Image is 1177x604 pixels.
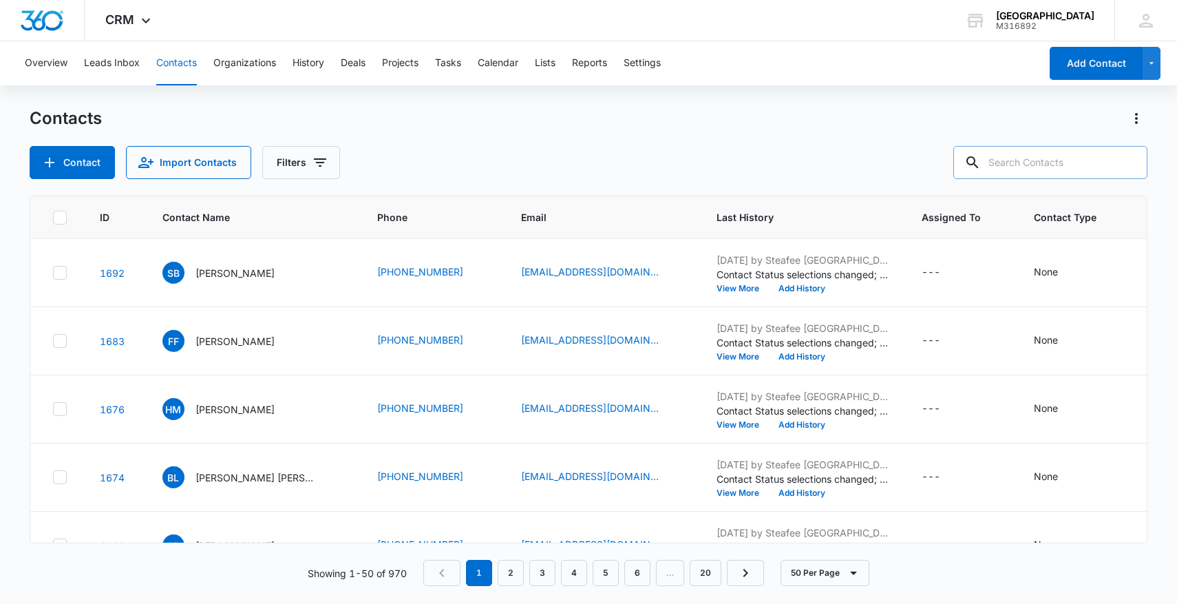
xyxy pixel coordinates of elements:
[561,560,587,586] a: Page 4
[30,146,115,179] button: Add Contact
[1034,264,1058,279] div: None
[377,401,463,415] a: [PHONE_NUMBER]
[781,560,869,586] button: 50 Per Page
[341,41,365,85] button: Deals
[521,210,664,225] span: Email
[162,330,184,352] span: FF
[996,10,1094,21] div: account name
[162,262,184,284] span: SB
[922,401,940,417] div: ---
[1034,469,1058,483] div: None
[1034,333,1083,349] div: Contact Type - None - Select to Edit Field
[156,41,197,85] button: Contacts
[922,333,965,349] div: Assigned To - - Select to Edit Field
[717,321,889,335] p: [DATE] by Steafee [GEOGRAPHIC_DATA]
[535,41,555,85] button: Lists
[717,253,889,267] p: [DATE] by Steafee [GEOGRAPHIC_DATA]
[769,421,835,429] button: Add History
[162,330,299,352] div: Contact Name - Fran Finch - Select to Edit Field
[162,534,184,556] span: SP
[377,210,468,225] span: Phone
[100,335,125,347] a: Navigate to contact details page for Fran Finch
[377,333,463,347] a: [PHONE_NUMBER]
[100,472,125,483] a: Navigate to contact details page for Brenda Lee Bryant
[195,334,275,348] p: [PERSON_NAME]
[717,525,889,540] p: [DATE] by Steafee [GEOGRAPHIC_DATA]
[162,262,299,284] div: Contact Name - Saige Baker - Select to Edit Field
[377,469,463,483] a: [PHONE_NUMBER]
[498,560,524,586] a: Page 2
[1034,264,1083,281] div: Contact Type - None - Select to Edit Field
[377,537,463,552] a: [PHONE_NUMBER]
[213,41,276,85] button: Organizations
[922,333,940,349] div: ---
[293,41,324,85] button: History
[377,264,488,281] div: Phone - +1 (951) 483-0782 - Select to Edit Field
[953,146,1147,179] input: Search Contacts
[521,333,683,349] div: Email - Hshs22@email.com - Select to Edit Field
[100,267,125,279] a: Navigate to contact details page for Saige Baker
[624,41,661,85] button: Settings
[30,108,102,129] h1: Contacts
[521,537,659,552] a: [EMAIL_ADDRESS][DOMAIN_NAME]
[1034,469,1083,486] div: Contact Type - None - Select to Edit Field
[105,12,134,27] span: CRM
[1034,401,1058,415] div: None
[717,540,889,554] p: Contact Status selections changed; None was removed and Hot Leads was added.
[521,264,683,281] div: Email - saigebaker00@gmail.com - Select to Edit Field
[466,560,492,586] em: 1
[262,146,340,179] button: Filters
[922,469,965,486] div: Assigned To - - Select to Edit Field
[100,210,109,225] span: ID
[195,402,275,417] p: [PERSON_NAME]
[162,210,324,225] span: Contact Name
[195,470,319,485] p: [PERSON_NAME] [PERSON_NAME]
[717,210,869,225] span: Last History
[377,401,488,417] div: Phone - +1 (909) 772-1739 - Select to Edit Field
[377,537,488,554] div: Phone - +1 (909) 333-9931 - Select to Edit Field
[1125,107,1147,129] button: Actions
[593,560,619,586] a: Page 5
[717,421,769,429] button: View More
[377,264,463,279] a: [PHONE_NUMBER]
[717,404,889,418] p: Contact Status selections changed; None was removed and Hot Leads was added.
[162,398,184,420] span: HM
[521,469,683,486] div: Email - brendabryant515@gmail.com - Select to Edit Field
[717,335,889,350] p: Contact Status selections changed; None was removed and Hot Leads was added.
[195,266,275,280] p: [PERSON_NAME]
[1034,401,1083,417] div: Contact Type - None - Select to Edit Field
[717,489,769,497] button: View More
[162,466,344,488] div: Contact Name - Brenda Lee Bryant - Select to Edit Field
[922,401,965,417] div: Assigned To - - Select to Edit Field
[922,264,940,281] div: ---
[195,539,275,553] p: [PERSON_NAME]
[624,560,650,586] a: Page 6
[435,41,461,85] button: Tasks
[1034,333,1058,347] div: None
[521,401,659,415] a: [EMAIL_ADDRESS][DOMAIN_NAME]
[100,540,125,552] a: Navigate to contact details page for Sarah Pasqualetto
[382,41,418,85] button: Projects
[521,264,659,279] a: [EMAIL_ADDRESS][DOMAIN_NAME]
[922,537,965,554] div: Assigned To - - Select to Edit Field
[717,284,769,293] button: View More
[717,457,889,472] p: [DATE] by Steafee [GEOGRAPHIC_DATA]
[308,566,407,581] p: Showing 1-50 of 970
[162,398,299,420] div: Contact Name - Heather Mortensen - Select to Edit Field
[126,146,251,179] button: Import Contacts
[769,489,835,497] button: Add History
[769,353,835,361] button: Add History
[84,41,140,85] button: Leads Inbox
[521,537,683,554] div: Email - sarahbart2018@gmail.com - Select to Edit Field
[572,41,607,85] button: Reports
[717,353,769,361] button: View More
[162,534,299,556] div: Contact Name - Sarah Pasqualetto - Select to Edit Field
[717,389,889,404] p: [DATE] by Steafee [GEOGRAPHIC_DATA]
[922,469,940,486] div: ---
[922,210,981,225] span: Assigned To
[1034,210,1096,225] span: Contact Type
[769,284,835,293] button: Add History
[377,469,488,486] div: Phone - +1 (909) 884-1378 - Select to Edit Field
[100,404,125,415] a: Navigate to contact details page for Heather Mortensen
[423,560,764,586] nav: Pagination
